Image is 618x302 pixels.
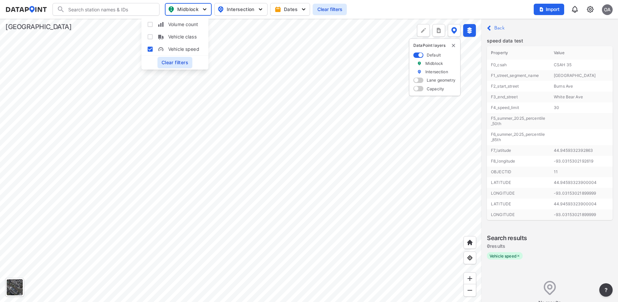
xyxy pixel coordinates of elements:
[487,46,613,220] table: customized table
[603,286,609,294] span: ?
[463,24,476,37] button: External layers
[487,46,550,60] th: Property
[550,60,613,70] td: CSAH 35
[214,3,268,16] button: Intersection
[487,145,550,156] td: F7_latitude
[425,61,443,66] label: Midblock
[538,6,560,13] span: Import
[168,21,198,28] span: Volume count
[487,156,550,167] td: F8_longitude
[487,81,550,92] td: F2_start_street
[162,59,188,66] span: Clear filters
[467,287,473,294] img: MAAAAAElFTkSuQmCC
[275,6,281,13] img: calendar-gold.39a51dde.svg
[550,81,613,92] td: Burns Ave
[550,46,613,60] th: Value
[550,92,613,102] td: White Bear Ave
[317,6,343,13] span: Clear filters
[420,27,427,34] img: +Dz8AAAAASUVORK5CYII=
[201,6,208,13] img: 5YPKRKmlfpI5mqlR8AD95paCi+0kK1fRFDJSaMmawlwaeJcJwk9O2fotCW5ve9gAAAAASUVORK5CYII=
[276,6,306,13] span: Dates
[571,5,579,13] img: 8A77J+mXikMhHQAAAAASUVORK5CYII=
[463,236,476,249] div: Home
[257,6,264,13] img: 5YPKRKmlfpI5mqlR8AD95paCi+0kK1fRFDJSaMmawlwaeJcJwk9O2fotCW5ve9gAAAAASUVORK5CYII=
[463,251,476,264] div: View my location
[550,199,613,209] td: 44.94593323900004
[425,69,448,75] label: Intersection
[550,167,613,177] td: 11
[463,284,476,297] div: Zoom out
[534,6,567,12] a: Import
[487,243,527,249] label: 0 results
[158,46,164,53] img: w05fo9UQAAAAAElFTkSuQmCC
[158,33,164,40] img: S3KcC2PZAAAAAElFTkSuQmCC
[165,3,212,16] button: Midblock
[487,70,550,81] td: F1_street_segment_name
[463,272,476,285] div: Zoom in
[467,275,473,282] img: ZvzfEJKXnyWIrJytrsY285QMwk63cM6Drc+sIAAAAASUVORK5CYII=
[448,24,460,37] button: DataPoint layers
[168,33,197,40] span: Vehicle class
[550,145,613,156] td: 44.9459332392863
[158,57,192,68] button: Clear filters
[487,37,613,44] p: speed data test
[599,283,613,297] button: more
[534,4,564,15] button: Import
[65,4,155,15] input: Search
[313,4,347,15] button: Clear filters
[467,255,473,261] img: zeq5HYn9AnE9l6UmnFLPAAAAAElFTkSuQmCC
[487,129,550,145] td: F6_summer_2025_percentile_85th
[487,60,550,70] td: F0_csah
[5,278,24,297] div: Toggle basemap
[158,21,164,28] img: zXKTHG75SmCTpzeATkOMbMjAxYFTnPvh7K8Q9YYMXBy4Bd2Bwe9xdUQUqRsak2SDbAAAAABJRU5ErkJggg==
[167,5,175,13] img: map_pin_mid.602f9df1.svg
[550,156,613,167] td: -93.0315302192619
[413,43,456,48] p: DataPoint layers
[487,167,550,177] td: OBJECTID
[168,45,199,53] span: Vehicle speed
[417,24,430,37] div: Polygon tool
[427,86,444,92] label: Capacity
[487,233,527,243] label: Search results
[487,188,550,199] td: LONGITUDE
[487,252,523,260] label: Vehicle speed
[451,43,456,48] button: delete
[550,70,613,81] td: [GEOGRAPHIC_DATA]
[435,27,442,34] img: xqJnZQTG2JQi0x5lvmkeSNbbgIiQD62bqHG8IfrOzanD0FsRdYrij6fAAAAAElFTkSuQmCC
[487,209,550,220] td: LONGITUDE
[487,113,550,129] td: F5_summer_2025_percentile_50th
[487,92,550,102] td: F3_end_street
[417,69,422,75] img: marker_Intersection.6861001b.svg
[602,4,613,15] div: OA
[5,22,72,31] div: [GEOGRAPHIC_DATA]
[270,3,310,16] button: Dates
[168,5,207,13] span: Midblock
[487,177,550,188] td: LATITUDE
[466,27,473,34] img: layers-active.d9e7dc51.svg
[300,6,307,13] img: 5YPKRKmlfpI5mqlR8AD95paCi+0kK1fRFDJSaMmawlwaeJcJwk9O2fotCW5ve9gAAAAASUVORK5CYII=
[427,77,455,83] label: Lane geometry
[550,177,613,188] td: 44.94593323900004
[451,43,456,48] img: close-external-leyer.3061a1c7.svg
[487,199,550,209] td: LATITUDE
[542,280,558,296] img: Location%20-%20Pin.421484f6.svg
[217,5,225,13] img: map_pin_int.54838e6b.svg
[550,188,613,199] td: -93.03153021899999
[487,102,550,113] td: F4_speed_limit
[5,6,47,13] img: dataPointLogo.9353c09d.svg
[539,7,544,12] img: file_add.62c1e8a2.svg
[451,27,457,34] img: data-point-layers.37681fc9.svg
[427,52,441,58] label: Default
[417,61,422,66] img: marker_Midblock.5ba75e30.svg
[432,24,445,37] button: more
[586,5,594,13] img: cids17cp3yIFEOpj3V8A9qJSH103uA521RftCD4eeui4ksIb+krbm5XvIjxD52OS6NWLn9gAAAAAElFTkSuQmCC
[467,239,473,246] img: +XpAUvaXAN7GudzAAAAAElFTkSuQmCC
[550,102,613,113] td: 30
[217,5,263,13] span: Intersection
[550,209,613,220] td: -93.03153021899999
[494,26,505,30] label: Back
